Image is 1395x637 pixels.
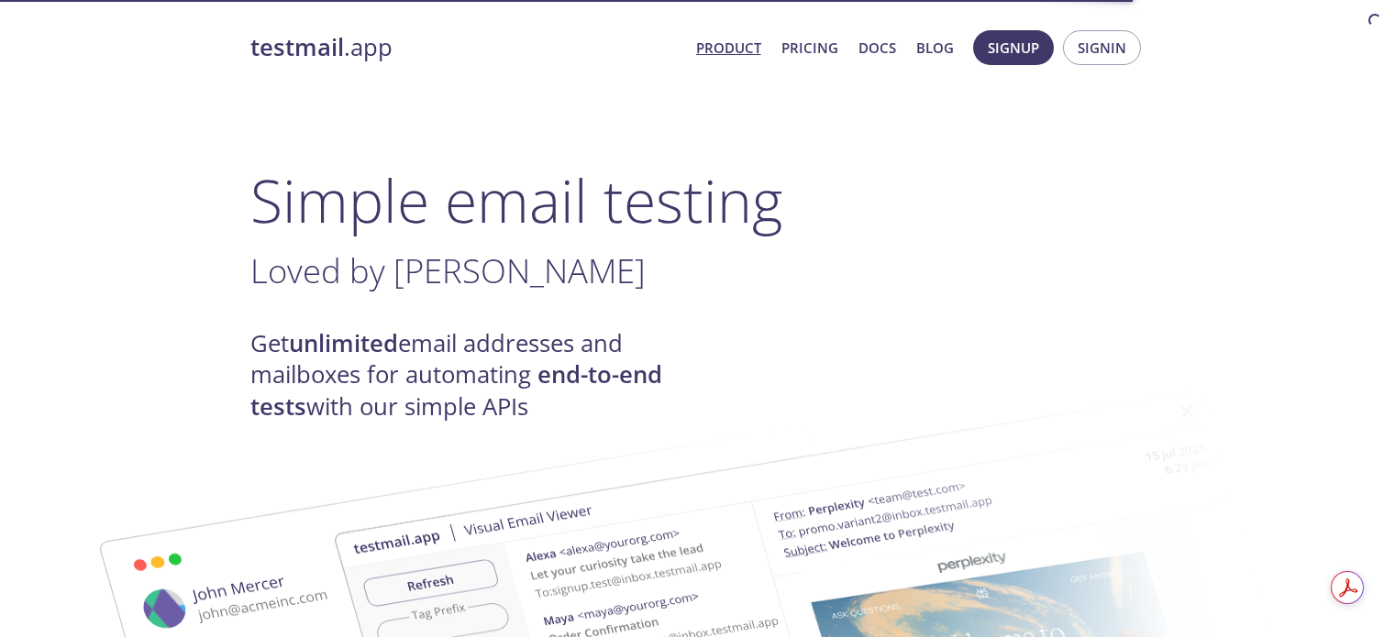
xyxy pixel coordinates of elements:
strong: unlimited [289,327,398,359]
a: Product [696,36,761,60]
strong: end-to-end tests [250,358,662,422]
h1: Simple email testing [250,165,1146,236]
button: Signin [1063,30,1141,65]
a: testmail.app [250,32,681,63]
h4: Get email addresses and mailboxes for automating with our simple APIs [250,328,698,423]
span: Loved by [PERSON_NAME] [250,247,646,293]
button: Signup [973,30,1054,65]
a: Docs [858,36,896,60]
span: Signup [988,36,1039,60]
span: Signin [1078,36,1126,60]
strong: testmail [250,31,344,63]
a: Pricing [781,36,838,60]
a: Blog [916,36,954,60]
